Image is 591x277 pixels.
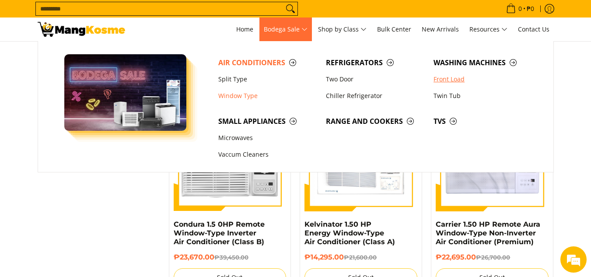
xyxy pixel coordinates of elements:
[214,54,322,71] a: Air Conditioners
[436,220,540,246] a: Carrier 1.50 HP Remote Aura Window-Type Non-Inverter Air Conditioner (Premium)
[45,49,147,60] div: Chat with us now
[517,6,523,12] span: 0
[434,57,532,68] span: Washing Machines
[322,88,429,104] a: Chiller Refrigerator
[429,71,537,88] a: Front Load
[283,2,297,15] button: Search
[259,18,312,41] a: Bodega Sale
[214,147,322,163] a: Vaccum Cleaners
[326,57,425,68] span: Refrigerators
[214,71,322,88] a: Split Type
[434,116,532,127] span: TVs
[214,254,248,261] del: ₱39,450.00
[377,25,411,33] span: Bulk Center
[318,24,367,35] span: Shop by Class
[476,254,510,261] del: ₱26,700.00
[4,184,167,215] textarea: Type your message and hit 'Enter'
[314,18,371,41] a: Shop by Class
[218,116,317,127] span: Small Appliances
[174,253,287,262] h6: ₱23,670.00
[518,25,549,33] span: Contact Us
[504,4,537,14] span: •
[429,88,537,104] a: Twin Tub
[373,18,416,41] a: Bulk Center
[174,220,265,246] a: Condura 1.5 0HP Remote Window-Type Inverter Air Conditioner (Class B)
[417,18,463,41] a: New Arrivals
[134,18,554,41] nav: Main Menu
[304,220,395,246] a: Kelvinator 1.50 HP Energy Window-Type Air Conditioner (Class A)
[514,18,554,41] a: Contact Us
[429,113,537,130] a: TVs
[422,25,459,33] span: New Arrivals
[236,25,253,33] span: Home
[344,254,377,261] del: ₱21,600.00
[51,83,121,171] span: We're online!
[322,71,429,88] a: Two Door
[264,24,308,35] span: Bodega Sale
[436,253,549,262] h6: ₱22,695.00
[322,113,429,130] a: Range and Cookers
[465,18,512,41] a: Resources
[322,54,429,71] a: Refrigerators
[469,24,507,35] span: Resources
[214,113,322,130] a: Small Appliances
[304,253,417,262] h6: ₱14,295.00
[143,4,164,25] div: Minimize live chat window
[64,54,187,131] img: Bodega Sale
[429,54,537,71] a: Washing Machines
[38,22,125,37] img: Bodega Sale Aircon l Mang Kosme: Home Appliances Warehouse Sale Window Type
[218,57,317,68] span: Air Conditioners
[525,6,535,12] span: ₱0
[214,130,322,146] a: Microwaves
[232,18,258,41] a: Home
[214,88,322,104] a: Window Type
[326,116,425,127] span: Range and Cookers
